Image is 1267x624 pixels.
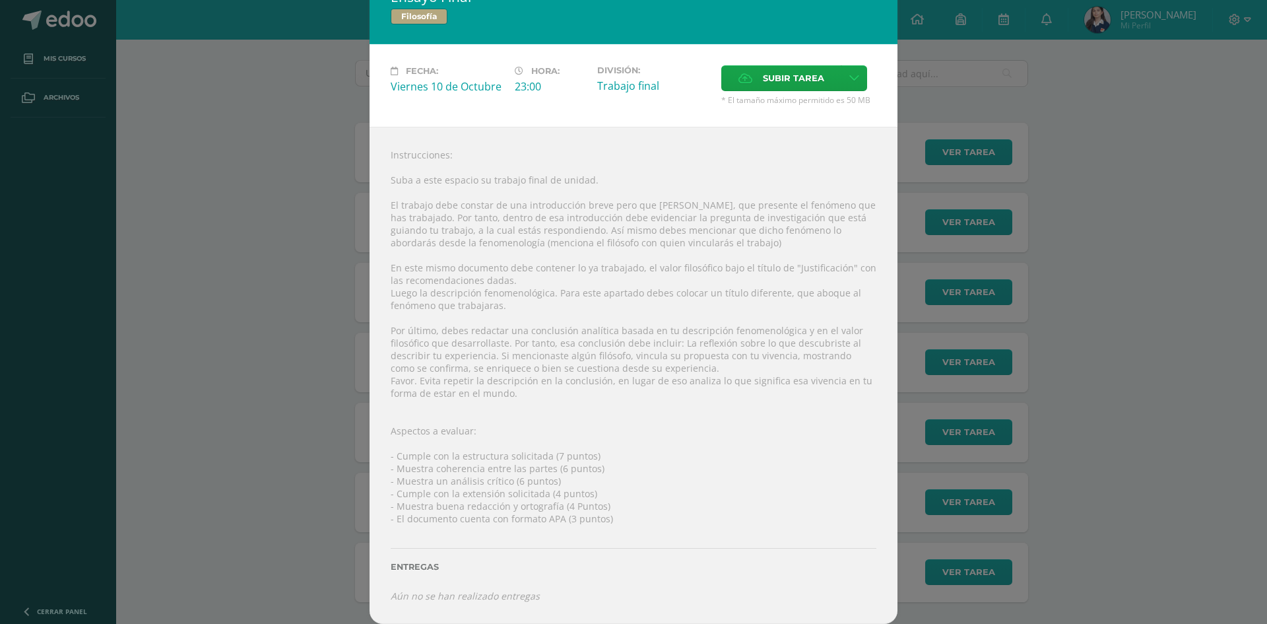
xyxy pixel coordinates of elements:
[391,79,504,94] div: Viernes 10 de Octubre
[597,79,711,93] div: Trabajo final
[721,94,876,106] span: * El tamaño máximo permitido es 50 MB
[406,66,438,76] span: Fecha:
[391,562,876,572] label: Entregas
[391,9,447,24] span: Filosofía
[515,79,587,94] div: 23:00
[597,65,711,75] label: División:
[531,66,560,76] span: Hora:
[370,127,897,624] div: Instrucciones: Suba a este espacio su trabajo final de unidad. El trabajo debe constar de una int...
[391,590,540,602] i: Aún no se han realizado entregas
[763,66,824,90] span: Subir tarea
